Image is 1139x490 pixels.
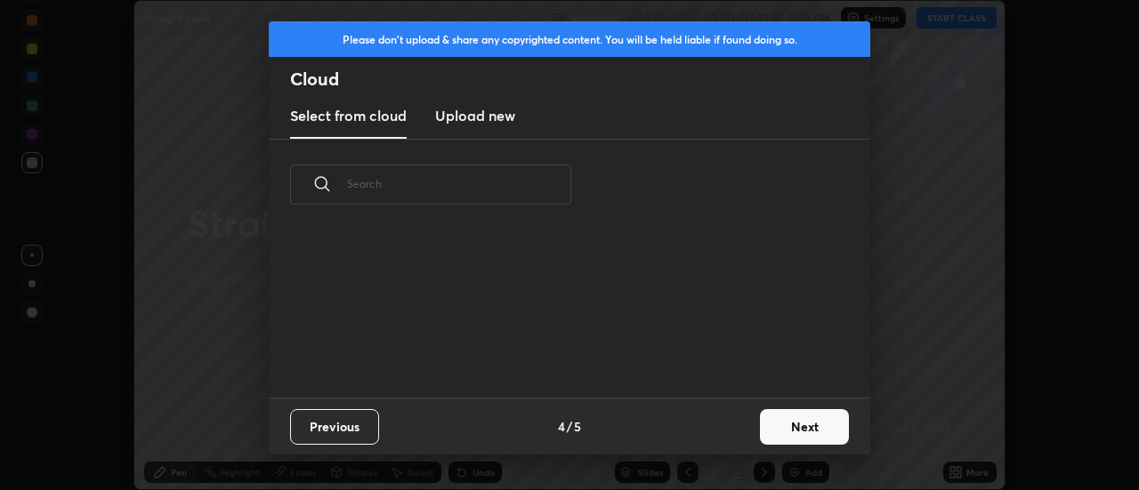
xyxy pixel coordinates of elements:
h2: Cloud [290,68,870,91]
div: Please don't upload & share any copyrighted content. You will be held liable if found doing so. [269,21,870,57]
h4: 4 [558,417,565,436]
input: Search [347,146,571,221]
h4: / [567,417,572,436]
h3: Upload new [435,105,515,126]
h3: Select from cloud [290,105,407,126]
button: Previous [290,409,379,445]
button: Next [760,409,849,445]
h4: 5 [574,417,581,436]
